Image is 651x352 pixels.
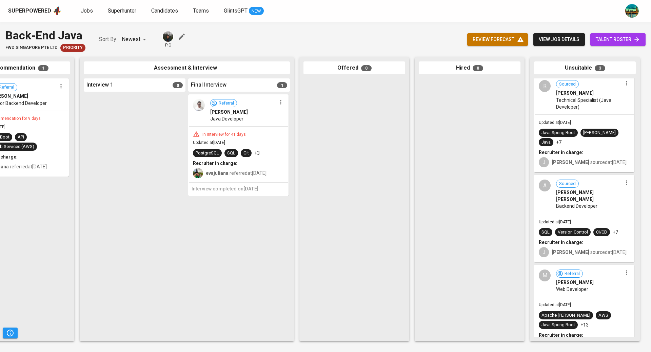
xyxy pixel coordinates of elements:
[539,35,579,44] span: view job details
[590,33,646,46] a: talent roster
[556,286,588,293] span: Web Developer
[580,321,589,328] p: +13
[99,35,116,43] p: Sort By
[552,249,589,255] b: [PERSON_NAME]
[533,33,585,46] button: view job details
[200,132,249,137] div: In Interview for 41 days
[8,6,62,16] a: Superpoweredapp logo
[60,44,85,52] div: New Job received from Demand Team
[556,97,622,110] span: Technical Specialist (Java Developer)
[539,80,551,92] div: R
[193,7,210,15] a: Teams
[552,160,589,165] b: [PERSON_NAME]
[227,150,235,156] div: SQL
[206,170,267,176] span: referred at [DATE]
[249,8,264,15] span: NEW
[556,81,578,88] span: Sourced
[541,229,550,236] div: SQL
[541,130,575,136] div: Java Spring Boot
[583,130,616,136] div: [PERSON_NAME]
[108,7,138,15] a: Superhunter
[539,120,571,125] span: Updated at [DATE]
[84,61,290,75] div: Assessment & Interview
[193,168,203,178] img: eva@glints.com
[216,100,237,107] span: Referral
[539,180,551,191] div: A
[188,94,289,196] div: Referral[PERSON_NAME]Java DeveloperIn Interview for 41 daysUpdated at[DATE]PostgreSQLSQLGit+3Recr...
[539,150,583,155] b: Recruiter in charge:
[193,7,209,14] span: Teams
[243,150,249,156] div: Git
[596,229,607,236] div: CI/CD
[595,65,605,71] span: 3
[206,170,229,176] b: evajuliana
[151,7,178,14] span: Candidates
[541,139,551,146] div: Java
[193,140,225,145] span: Updated at [DATE]
[122,33,149,46] div: Newest
[53,6,62,16] img: app logo
[534,175,634,262] div: ASourced[PERSON_NAME] [PERSON_NAME]Backend DeveloperUpdated at[DATE]SQLVersion ControlCI/CD+7Recr...
[60,44,85,51] span: Priority
[224,7,264,15] a: GlintsGPT NEW
[192,185,285,193] h6: Interview completed on
[556,279,594,286] span: [PERSON_NAME]
[224,7,248,14] span: GlintsGPT
[38,65,48,71] span: 1
[541,322,575,328] div: Java Spring Boot
[122,35,140,43] p: Newest
[193,161,237,166] b: Recruiter in charge:
[625,4,639,18] img: a5d44b89-0c59-4c54-99d0-a63b29d42bd3.jpg
[541,312,590,319] div: Apache [PERSON_NAME]
[191,81,226,89] span: Final Interview
[473,65,483,71] span: 0
[539,157,549,167] div: J
[108,7,136,14] span: Superhunter
[81,7,93,14] span: Jobs
[210,115,243,122] span: Java Developer
[556,189,622,203] span: [PERSON_NAME] [PERSON_NAME]
[552,249,627,255] span: sourced at [DATE]
[539,220,571,224] span: Updated at [DATE]
[18,134,24,141] div: API
[361,65,372,71] span: 0
[196,150,219,156] div: PostgreSQL
[539,302,571,307] span: Updated at [DATE]
[419,61,520,75] div: Hired
[8,7,51,15] div: Superpowered
[303,61,405,75] div: Offered
[556,181,578,187] span: Sourced
[558,229,588,236] div: Version Control
[5,27,85,44] div: Back-End Java
[81,7,94,15] a: Jobs
[210,109,248,115] span: [PERSON_NAME]
[163,31,173,42] img: glenn@glints.com
[193,99,205,111] img: 47b9e768e22e4c923e9128f38f93eaa5.jpg
[162,31,174,48] div: pic
[556,203,597,209] span: Backend Developer
[243,186,258,191] span: [DATE]
[552,160,627,165] span: sourced at [DATE]
[562,271,583,277] span: Referral
[539,270,551,281] div: M
[173,82,183,88] span: 0
[3,328,18,338] button: Pipeline Triggers
[539,332,583,338] b: Recruiter in charge:
[613,229,618,236] p: +7
[473,35,522,44] span: review forecast
[86,81,113,89] span: Interview 1
[539,247,549,257] div: J
[534,61,636,75] div: Unsuitable
[277,82,287,88] span: 1
[596,35,640,44] span: talent roster
[254,150,260,156] p: +3
[556,90,594,96] span: [PERSON_NAME]
[467,33,528,46] button: review forecast
[539,240,583,245] b: Recruiter in charge:
[556,139,561,146] p: +7
[5,44,58,51] span: FWD Singapore Pte Ltd
[598,312,608,319] div: AWS
[534,75,634,172] div: RSourced[PERSON_NAME]Technical Specialist (Java Developer)Updated at[DATE]Java Spring Boot[PERSON...
[151,7,179,15] a: Candidates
